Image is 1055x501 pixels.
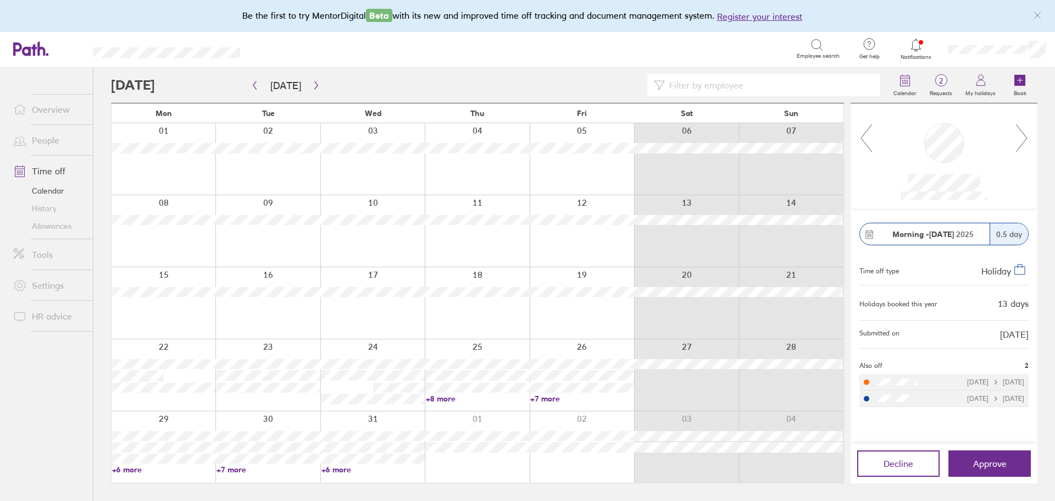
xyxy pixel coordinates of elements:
button: Approve [948,450,1031,477]
a: +6 more [112,465,215,475]
span: [DATE] [1000,329,1029,339]
a: Settings [4,274,93,296]
span: Beta [366,9,392,22]
a: Overview [4,98,93,120]
a: +6 more [321,465,425,475]
label: Requests [923,87,959,97]
a: Time off [4,160,93,182]
button: Decline [857,450,940,477]
a: My holidays [959,68,1002,103]
label: Book [1007,87,1033,97]
span: Employee search [797,53,840,59]
a: +7 more [530,394,634,404]
span: Holiday [981,266,1011,277]
a: Calendar [4,182,93,200]
span: 2 [1025,362,1029,370]
div: Search [270,43,298,53]
div: 0.5 day [990,223,1028,245]
a: Book [1002,68,1037,103]
a: Notifications [898,37,934,60]
a: 2Requests [923,68,959,103]
strong: Morning - [892,229,929,239]
div: Time off type [859,263,899,276]
label: Calendar [887,87,923,97]
label: My holidays [959,87,1002,97]
span: Submitted on [859,329,899,339]
a: +8 more [426,394,529,404]
span: Mon [156,109,172,118]
span: Fri [577,109,587,118]
div: 13 days [998,299,1029,309]
button: Register your interest [717,10,802,23]
a: History [4,200,93,217]
span: Thu [470,109,484,118]
a: Calendar [887,68,923,103]
span: Approve [973,459,1007,469]
span: 2 [923,76,959,85]
span: Sat [681,109,693,118]
span: Notifications [898,54,934,60]
a: +7 more [216,465,320,475]
div: [DATE] [DATE] [967,395,1024,403]
div: Holidays booked this year [859,300,937,308]
a: Allowances [4,217,93,235]
button: [DATE] [262,76,310,95]
span: Tue [262,109,275,118]
a: Tools [4,244,93,266]
a: HR advice [4,305,93,327]
span: Decline [884,459,913,469]
span: 2025 [892,230,974,239]
span: Wed [365,109,381,118]
strong: [DATE] [929,229,954,239]
input: Filter by employee [665,75,874,96]
div: Be the first to try MentorDigital with its new and improved time off tracking and document manage... [242,9,813,23]
div: [DATE] [DATE] [967,378,1024,386]
span: Also off [859,362,882,370]
span: Get help [852,53,887,60]
span: Sun [784,109,798,118]
a: People [4,129,93,151]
